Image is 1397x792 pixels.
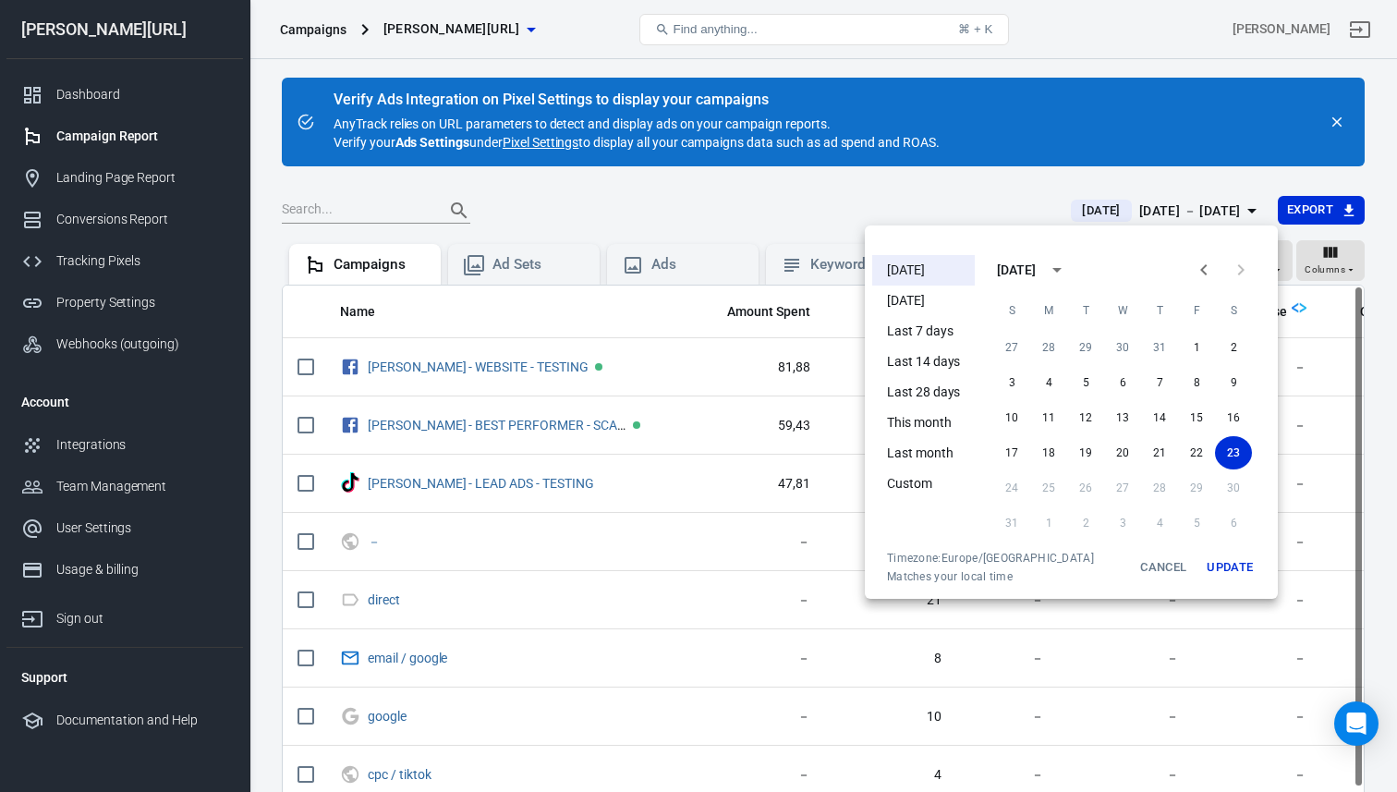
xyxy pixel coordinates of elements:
[1215,436,1252,469] button: 23
[1141,401,1178,434] button: 14
[993,366,1030,399] button: 3
[1141,366,1178,399] button: 7
[1215,331,1252,364] button: 2
[993,331,1030,364] button: 27
[1200,551,1259,584] button: Update
[872,469,975,499] li: Custom
[1217,292,1250,329] span: Saturday
[872,286,975,316] li: [DATE]
[993,436,1030,469] button: 17
[1334,701,1379,746] div: Open Intercom Messenger
[1104,401,1141,434] button: 13
[1030,436,1067,469] button: 18
[1178,401,1215,434] button: 15
[1069,292,1102,329] span: Tuesday
[1178,436,1215,469] button: 22
[1215,366,1252,399] button: 9
[1041,254,1073,286] button: calendar view is open, switch to year view
[1067,366,1104,399] button: 5
[1215,401,1252,434] button: 16
[872,377,975,408] li: Last 28 days
[993,401,1030,434] button: 10
[1067,331,1104,364] button: 29
[1141,331,1178,364] button: 31
[1104,331,1141,364] button: 30
[872,316,975,347] li: Last 7 days
[1106,292,1139,329] span: Wednesday
[1178,366,1215,399] button: 8
[995,292,1028,329] span: Sunday
[1030,401,1067,434] button: 11
[1030,366,1067,399] button: 4
[1180,292,1213,329] span: Friday
[1178,331,1215,364] button: 1
[1143,292,1176,329] span: Thursday
[1141,436,1178,469] button: 21
[1185,251,1222,288] button: Previous month
[887,551,1094,566] div: Timezone: Europe/[GEOGRAPHIC_DATA]
[997,261,1036,280] div: [DATE]
[887,569,1094,584] span: Matches your local time
[872,255,975,286] li: [DATE]
[1134,551,1193,584] button: Cancel
[1030,331,1067,364] button: 28
[1104,436,1141,469] button: 20
[1032,292,1065,329] span: Monday
[872,438,975,469] li: Last month
[872,408,975,438] li: This month
[872,347,975,377] li: Last 14 days
[1067,401,1104,434] button: 12
[1067,436,1104,469] button: 19
[1104,366,1141,399] button: 6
